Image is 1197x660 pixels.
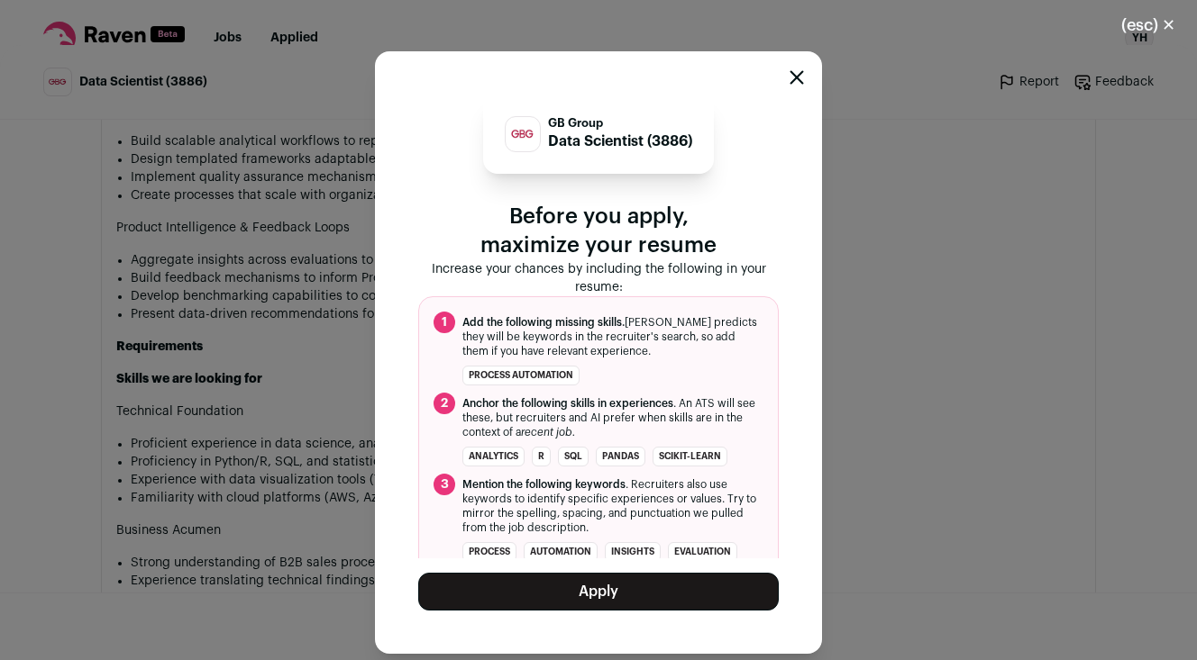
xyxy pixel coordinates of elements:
[605,542,661,562] li: insights
[462,447,525,466] li: analytics
[418,203,779,260] p: Before you apply, maximize your resume
[418,573,779,610] button: Apply
[462,366,580,385] li: process automation
[434,312,455,333] span: 1
[790,70,804,85] button: Close modal
[548,116,692,131] p: GB Group
[434,393,455,414] span: 2
[418,260,779,296] p: Increase your chances by including the following in your resume:
[548,131,692,152] p: Data Scientist (3886)
[524,542,598,562] li: automation
[1100,5,1197,45] button: Close modal
[521,427,575,438] i: recent job.
[462,398,673,409] span: Anchor the following skills in experiences
[462,479,626,490] span: Mention the following keywords
[462,396,763,439] span: . An ATS will see these, but recruiters and AI prefer when skills are in the context of a
[462,477,763,535] span: . Recruiters also use keywords to identify specific experiences or values. Try to mirror the spel...
[434,474,455,495] span: 3
[462,317,625,328] span: Add the following missing skills.
[462,315,763,358] span: [PERSON_NAME] predicts they will be keywords in the recruiter's search, so add them if you have r...
[506,128,540,140] img: 8051b8c04c1b9d3694f7e50cbff06540076ac465494c3b4de9c89a367a903ad8.jpg
[653,447,727,466] li: scikit-learn
[668,542,737,562] li: evaluation
[532,447,551,466] li: R
[462,542,516,562] li: process
[558,447,589,466] li: SQL
[596,447,645,466] li: pandas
